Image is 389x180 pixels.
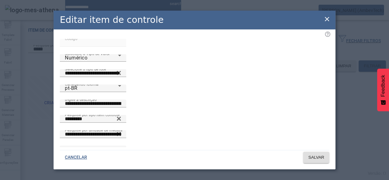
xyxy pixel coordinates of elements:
span: SALVAR [308,154,324,161]
mat-label: Código [65,36,77,41]
mat-label: Selecione o tipo de lote [65,67,106,71]
mat-label: Digite a descrição [65,97,96,101]
input: Number [65,115,121,123]
span: CANCELAR [65,154,87,161]
input: Number [65,69,121,77]
button: SALVAR [303,152,329,163]
input: Number [65,131,121,138]
mat-label: Pesquise por unidade de medida [65,128,122,132]
h2: Editar item de controle [60,13,163,27]
mat-label: Pesquise por tipo item controle [65,112,120,117]
span: pt-BR [65,85,78,91]
button: Feedback - Mostrar pesquisa [377,69,389,111]
mat-label: Digite a fórmula [65,147,94,151]
span: Feedback [380,75,386,97]
span: Numérico [65,55,87,61]
button: CANCELAR [60,152,92,163]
